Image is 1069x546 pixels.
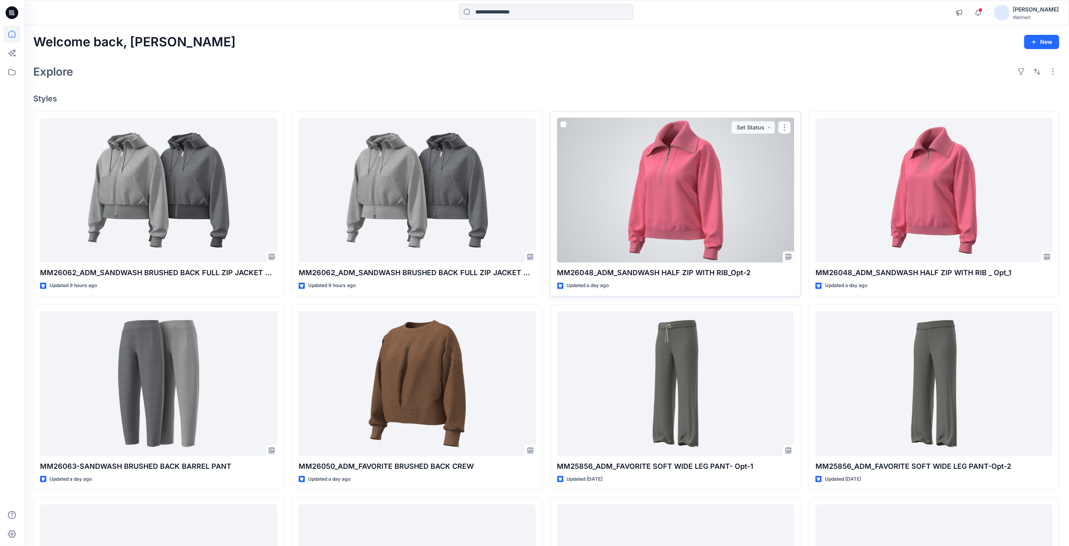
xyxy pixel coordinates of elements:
p: Updated a day ago [308,475,351,483]
h2: Welcome back, [PERSON_NAME] [33,35,236,49]
img: avatar [994,5,1010,21]
a: MM26062_ADM_SANDWASH BRUSHED BACK FULL ZIP JACKET OPT-1 [299,118,536,263]
p: Updated a day ago [825,282,867,290]
h4: Styles [33,94,1059,103]
h2: Explore [33,65,73,78]
p: Updated 9 hours ago [308,282,356,290]
a: MM26062_ADM_SANDWASH BRUSHED BACK FULL ZIP JACKET OPT-2 [40,118,277,263]
a: MM26048_ADM_SANDWASH HALF ZIP WITH RIB _ Opt_1 [816,118,1053,263]
a: MM26048_ADM_SANDWASH HALF ZIP WITH RIB_Opt-2 [557,118,795,263]
p: MM26048_ADM_SANDWASH HALF ZIP WITH RIB _ Opt_1 [816,267,1053,278]
div: Walmart [1013,14,1059,20]
p: Updated [DATE] [567,475,603,483]
p: Updated a day ago [567,282,609,290]
p: MM25856_ADM_FAVORITE SOFT WIDE LEG PANT-Opt-2 [816,461,1053,472]
a: MM26063-SANDWASH BRUSHED BACK BARREL PANT [40,311,277,456]
p: MM26063-SANDWASH BRUSHED BACK BARREL PANT [40,461,277,472]
p: Updated 9 hours ago [50,282,97,290]
a: MM25856_ADM_FAVORITE SOFT WIDE LEG PANT-Opt-2 [816,311,1053,456]
p: MM26062_ADM_SANDWASH BRUSHED BACK FULL ZIP JACKET OPT-1 [299,267,536,278]
button: New [1024,35,1059,49]
p: Updated a day ago [50,475,92,483]
p: MM25856_ADM_FAVORITE SOFT WIDE LEG PANT- Opt-1 [557,461,795,472]
a: MM26050_ADM_FAVORITE BRUSHED BACK CREW [299,311,536,456]
div: [PERSON_NAME] [1013,5,1059,14]
p: Updated [DATE] [825,475,861,483]
p: MM26050_ADM_FAVORITE BRUSHED BACK CREW [299,461,536,472]
p: MM26048_ADM_SANDWASH HALF ZIP WITH RIB_Opt-2 [557,267,795,278]
p: MM26062_ADM_SANDWASH BRUSHED BACK FULL ZIP JACKET OPT-2 [40,267,277,278]
a: MM25856_ADM_FAVORITE SOFT WIDE LEG PANT- Opt-1 [557,311,795,456]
